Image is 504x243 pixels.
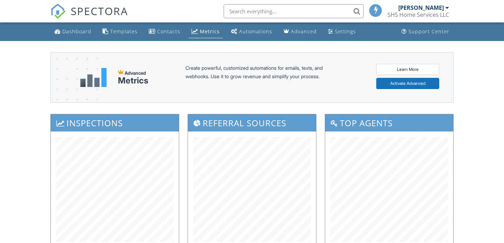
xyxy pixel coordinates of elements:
[157,28,180,35] div: Contacts
[51,114,179,131] h3: Inspections
[62,28,91,35] div: Dashboard
[399,25,452,38] a: Support Center
[335,28,356,35] div: Settings
[325,25,359,38] a: Settings
[189,25,223,38] a: Metrics
[50,9,128,24] a: SPECTORA
[51,53,98,130] img: advanced-banner-bg-f6ff0eecfa0ee76150a1dea9fec4b49f333892f74bc19f1b897a312d7a1b2ff3.png
[281,25,320,38] a: Advanced
[291,28,317,35] div: Advanced
[228,25,275,38] a: Automations (Basic)
[376,64,439,75] a: Learn More
[146,25,183,38] a: Contacts
[325,114,453,131] h3: Top Agents
[224,4,364,18] input: Search everything...
[200,28,220,35] div: Metrics
[100,25,140,38] a: Templates
[52,25,94,38] a: Dashboard
[398,4,444,11] div: [PERSON_NAME]
[408,28,449,35] div: Support Center
[239,28,272,35] div: Automations
[376,78,439,89] a: Activate Advanced
[387,11,449,18] div: SHS Home Services LLC
[50,4,66,19] img: The Best Home Inspection Software - Spectora
[188,114,316,131] h3: Referral Sources
[118,76,148,86] div: Metrics
[80,68,107,87] img: metrics-aadfce2e17a16c02574e7fc40e4d6b8174baaf19895a402c862ea781aae8ef5b.svg
[110,28,138,35] div: Templates
[185,64,339,91] div: Create powerful, customized automations for emails, texts, and webhooks. Use it to grow revenue a...
[125,70,146,76] span: Advanced
[71,4,128,18] span: SPECTORA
